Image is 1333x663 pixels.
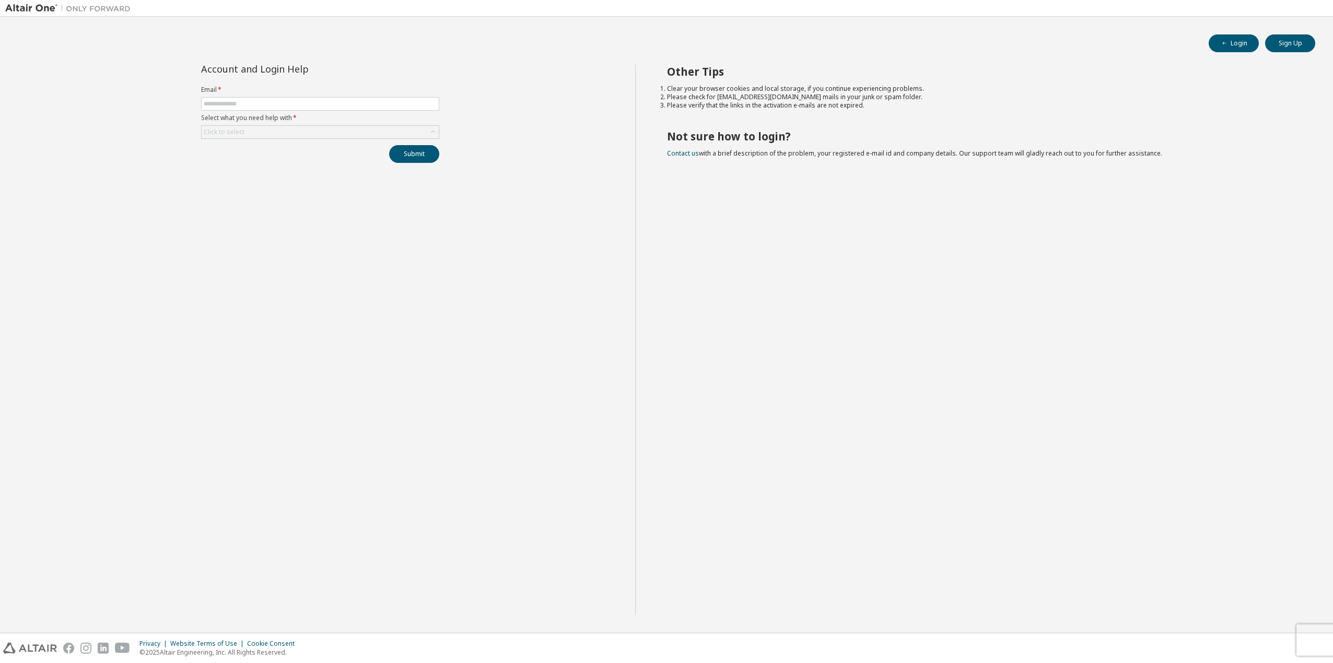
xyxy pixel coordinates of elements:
div: Privacy [139,640,170,648]
img: linkedin.svg [98,643,109,654]
button: Login [1209,34,1259,52]
img: Altair One [5,3,136,14]
div: Account and Login Help [201,65,392,73]
a: Contact us [667,149,699,158]
li: Please verify that the links in the activation e-mails are not expired. [667,101,1297,110]
div: Website Terms of Use [170,640,247,648]
img: instagram.svg [80,643,91,654]
div: Cookie Consent [247,640,301,648]
label: Select what you need help with [201,114,439,122]
div: Click to select [202,126,439,138]
div: Click to select [204,128,244,136]
img: youtube.svg [115,643,130,654]
img: altair_logo.svg [3,643,57,654]
li: Clear your browser cookies and local storage, if you continue experiencing problems. [667,85,1297,93]
h2: Other Tips [667,65,1297,78]
h2: Not sure how to login? [667,129,1297,143]
button: Sign Up [1265,34,1315,52]
img: facebook.svg [63,643,74,654]
button: Submit [389,145,439,163]
span: with a brief description of the problem, your registered e-mail id and company details. Our suppo... [667,149,1162,158]
p: © 2025 Altair Engineering, Inc. All Rights Reserved. [139,648,301,657]
li: Please check for [EMAIL_ADDRESS][DOMAIN_NAME] mails in your junk or spam folder. [667,93,1297,101]
label: Email [201,86,439,94]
